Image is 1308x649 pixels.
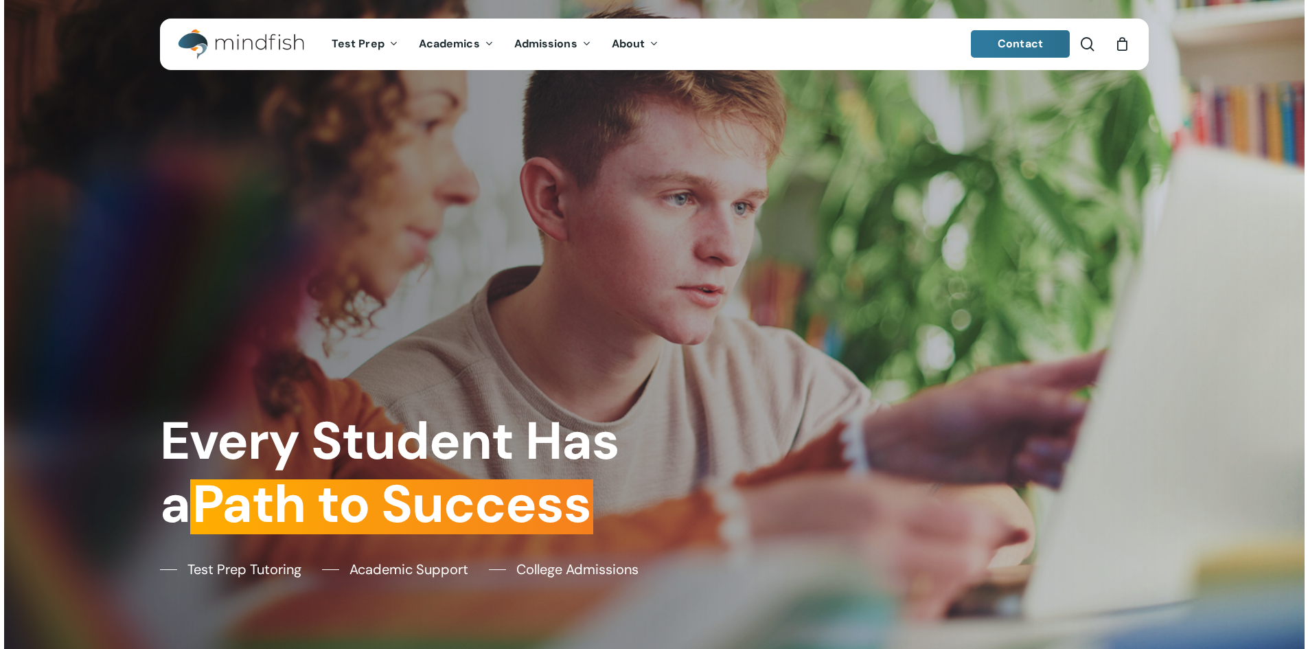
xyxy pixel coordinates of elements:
span: Test Prep [332,36,385,51]
span: Contact [998,36,1043,51]
span: Academics [419,36,480,51]
a: Academic Support [322,559,468,580]
span: Test Prep Tutoring [187,559,301,580]
em: Path to Success [190,470,593,538]
a: Admissions [504,38,601,50]
span: Academic Support [349,559,468,580]
a: College Admissions [489,559,639,580]
span: About [612,36,645,51]
nav: Main Menu [321,19,669,70]
a: Test Prep [321,38,409,50]
header: Main Menu [160,19,1149,70]
a: Contact [971,30,1070,58]
a: Test Prep Tutoring [160,559,301,580]
a: Academics [409,38,504,50]
span: College Admissions [516,559,639,580]
a: About [601,38,669,50]
span: Admissions [514,36,577,51]
h1: Every Student Has a [160,410,644,536]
